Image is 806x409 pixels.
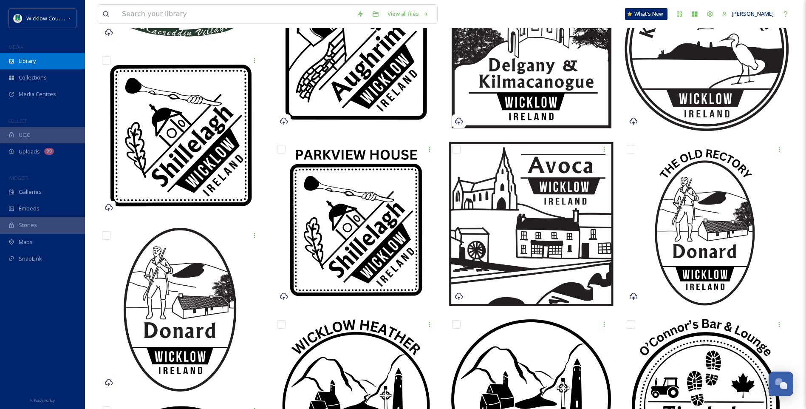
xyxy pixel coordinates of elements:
[98,227,264,394] img: Donard-Regional.png
[14,14,22,23] img: download%20(9).png
[448,141,614,307] img: Avoca-Regional.png
[769,372,793,396] button: Open Chat
[19,255,42,263] span: SnapLink
[26,14,86,22] span: Wicklow County Council
[19,90,56,98] span: Media Centres
[19,74,47,82] span: Collections
[19,57,36,65] span: Library
[383,6,433,22] a: View all files
[19,188,42,196] span: Galleries
[30,395,55,405] a: Privacy Policy
[30,398,55,403] span: Privacy Policy
[273,141,439,307] img: PARKVIEW HOUSE.png
[19,148,40,156] span: Uploads
[718,6,778,22] a: [PERSON_NAME]
[732,10,774,17] span: [PERSON_NAME]
[19,131,30,139] span: UGC
[118,5,353,23] input: Search your library
[8,118,27,124] span: COLLECT
[19,204,40,213] span: Embeds
[19,238,33,246] span: Maps
[622,141,789,307] img: THE OLD RECTORY.png
[8,44,23,50] span: MEDIA
[625,8,667,20] a: What's New
[44,148,54,155] div: 99
[8,175,28,181] span: WIDGETS
[19,221,37,229] span: Stories
[98,52,264,219] img: Shillelagh-Regional.png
